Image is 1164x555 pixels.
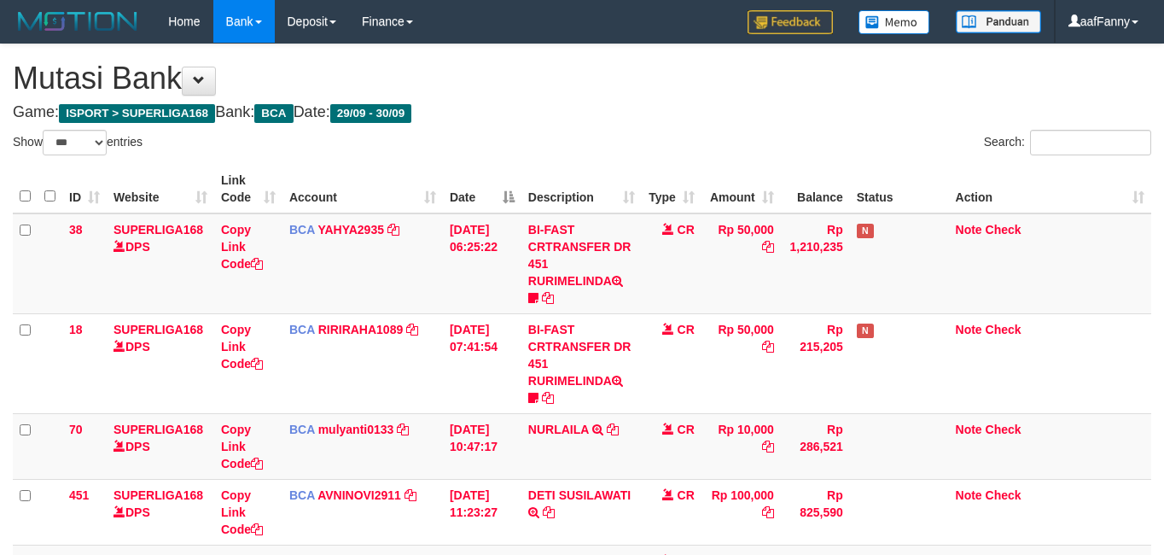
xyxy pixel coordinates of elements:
[113,488,203,502] a: SUPERLIGA168
[443,213,521,314] td: [DATE] 06:25:22
[984,130,1151,155] label: Search:
[443,165,521,213] th: Date: activate to sort column descending
[254,104,293,123] span: BCA
[59,104,215,123] span: ISPORT > SUPERLIGA168
[850,165,949,213] th: Status
[289,223,315,237] span: BCA
[956,223,982,237] a: Note
[528,423,589,436] a: NURLAILA
[701,479,781,545] td: Rp 100,000
[107,479,214,545] td: DPS
[642,165,701,213] th: Type: activate to sort column ascending
[678,323,695,336] span: CR
[289,323,315,336] span: BCA
[521,213,642,314] td: BI-FAST CRTRANSFER DR 451 RURIMELINDA
[289,488,315,502] span: BCA
[404,488,416,502] a: Copy AVNINOVI2911 to clipboard
[678,423,695,436] span: CR
[289,423,315,436] span: BCA
[214,165,282,213] th: Link Code: activate to sort column ascending
[678,223,695,237] span: CR
[317,488,401,502] a: AVNINOVI2911
[13,104,1151,121] h4: Game: Bank: Date:
[113,423,203,436] a: SUPERLIGA168
[956,488,982,502] a: Note
[1030,130,1151,155] input: Search:
[762,340,774,353] a: Copy Rp 50,000 to clipboard
[318,423,394,436] a: mulyanti0133
[406,323,418,336] a: Copy RIRIRAHA1089 to clipboard
[781,213,850,314] td: Rp 1,210,235
[762,505,774,519] a: Copy Rp 100,000 to clipboard
[13,9,143,34] img: MOTION_logo.png
[221,423,263,470] a: Copy Link Code
[13,130,143,155] label: Show entries
[221,223,263,271] a: Copy Link Code
[857,224,874,238] span: Has Note
[528,488,631,502] a: DETI SUSILAWATI
[762,440,774,453] a: Copy Rp 10,000 to clipboard
[949,165,1151,213] th: Action: activate to sort column ascending
[986,223,1021,237] a: Check
[43,130,107,155] select: Showentries
[113,323,203,336] a: SUPERLIGA168
[69,223,83,237] span: 38
[858,10,930,34] img: Button%20Memo.svg
[62,165,107,213] th: ID: activate to sort column ascending
[781,479,850,545] td: Rp 825,590
[107,413,214,479] td: DPS
[701,165,781,213] th: Amount: activate to sort column ascending
[956,323,982,336] a: Note
[521,165,642,213] th: Description: activate to sort column ascending
[69,323,83,336] span: 18
[107,313,214,413] td: DPS
[678,488,695,502] span: CR
[781,165,850,213] th: Balance
[542,291,554,305] a: Copy BI-FAST CRTRANSFER DR 451 RURIMELINDA to clipboard
[781,313,850,413] td: Rp 215,205
[701,213,781,314] td: Rp 50,000
[781,413,850,479] td: Rp 286,521
[986,488,1021,502] a: Check
[113,223,203,237] a: SUPERLIGA168
[701,313,781,413] td: Rp 50,000
[986,323,1021,336] a: Check
[762,240,774,254] a: Copy Rp 50,000 to clipboard
[443,479,521,545] td: [DATE] 11:23:27
[282,165,443,213] th: Account: activate to sort column ascending
[221,323,263,371] a: Copy Link Code
[956,423,982,436] a: Note
[69,423,83,436] span: 70
[542,391,554,405] a: Copy BI-FAST CRTRANSFER DR 451 RURIMELINDA to clipboard
[857,324,874,338] span: Has Note
[107,165,214,213] th: Website: activate to sort column ascending
[387,223,399,237] a: Copy YAHYA2935 to clipboard
[330,104,412,123] span: 29/09 - 30/09
[443,313,521,413] td: [DATE] 07:41:54
[107,213,214,314] td: DPS
[397,423,409,436] a: Copy mulyanti0133 to clipboard
[543,505,555,519] a: Copy DETI SUSILAWATI to clipboard
[607,423,619,436] a: Copy NURLAILA to clipboard
[317,223,384,237] a: YAHYA2935
[521,313,642,413] td: BI-FAST CRTRANSFER DR 451 RURIMELINDA
[443,413,521,479] td: [DATE] 10:47:17
[13,61,1151,96] h1: Mutasi Bank
[701,413,781,479] td: Rp 10,000
[986,423,1021,436] a: Check
[748,10,833,34] img: Feedback.jpg
[69,488,89,502] span: 451
[318,323,404,336] a: RIRIRAHA1089
[956,10,1041,33] img: panduan.png
[221,488,263,536] a: Copy Link Code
